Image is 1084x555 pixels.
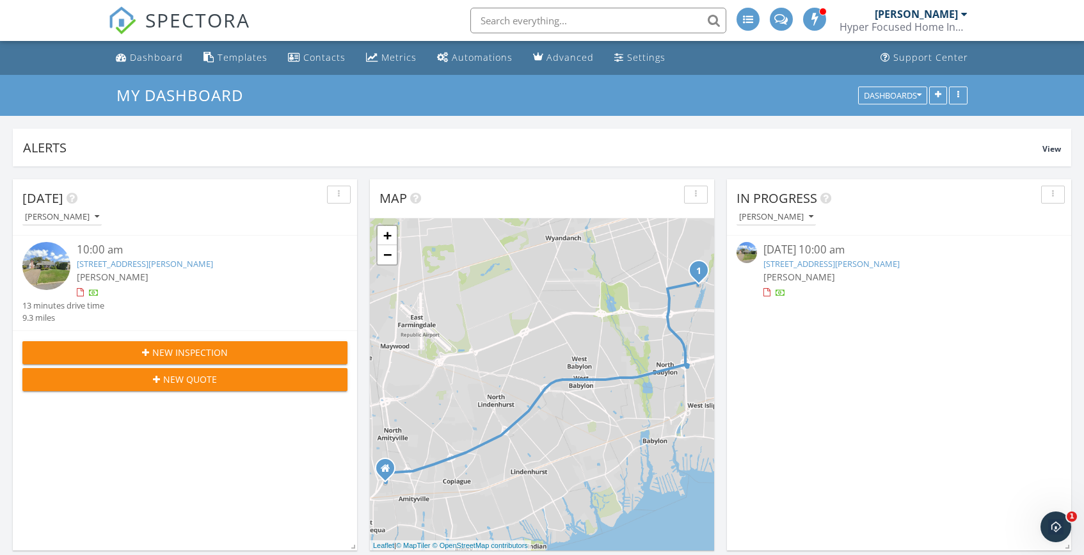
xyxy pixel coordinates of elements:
[198,46,273,70] a: Templates
[22,300,104,312] div: 13 minutes drive time
[130,51,183,63] div: Dashboard
[699,270,706,278] div: 27 Mell Dr, North Babylon, NY 11703
[361,46,422,70] a: Metrics
[22,242,70,290] img: streetview
[378,245,397,264] a: Zoom out
[763,242,1034,258] div: [DATE] 10:00 am
[452,51,513,63] div: Automations
[378,226,397,245] a: Zoom in
[116,84,254,106] a: My Dashboard
[396,542,431,549] a: © MapTiler
[1067,511,1077,522] span: 1
[22,312,104,324] div: 9.3 miles
[875,46,973,70] a: Support Center
[283,46,351,70] a: Contacts
[737,209,816,226] button: [PERSON_NAME]
[77,242,321,258] div: 10:00 am
[1042,143,1061,154] span: View
[840,20,968,33] div: Hyper Focused Home Inspections
[528,46,599,70] a: Advanced
[379,189,407,207] span: Map
[373,542,394,549] a: Leaflet
[864,91,921,100] div: Dashboards
[858,86,927,104] button: Dashboards
[152,346,228,359] span: New Inspection
[381,51,417,63] div: Metrics
[893,51,968,63] div: Support Center
[22,341,347,364] button: New Inspection
[470,8,726,33] input: Search everything...
[370,540,531,551] div: |
[218,51,267,63] div: Templates
[108,6,136,35] img: The Best Home Inspection Software - Spectora
[22,209,102,226] button: [PERSON_NAME]
[696,267,701,276] i: 1
[77,271,148,283] span: [PERSON_NAME]
[25,213,99,221] div: [PERSON_NAME]
[303,51,346,63] div: Contacts
[433,542,528,549] a: © OpenStreetMap contributors
[111,46,188,70] a: Dashboard
[546,51,594,63] div: Advanced
[737,242,757,262] img: streetview
[22,368,347,391] button: New Quote
[627,51,666,63] div: Settings
[609,46,671,70] a: Settings
[432,46,518,70] a: Automations (Advanced)
[763,271,835,283] span: [PERSON_NAME]
[737,189,817,207] span: In Progress
[739,213,813,221] div: [PERSON_NAME]
[763,258,900,269] a: [STREET_ADDRESS][PERSON_NAME]
[108,17,250,44] a: SPECTORA
[737,242,1062,299] a: [DATE] 10:00 am [STREET_ADDRESS][PERSON_NAME] [PERSON_NAME]
[385,468,393,476] div: 8 E Willow St, Massapequa NY 11758
[22,189,63,207] span: [DATE]
[23,139,1042,156] div: Alerts
[875,8,958,20] div: [PERSON_NAME]
[145,6,250,33] span: SPECTORA
[77,258,213,269] a: [STREET_ADDRESS][PERSON_NAME]
[163,373,217,386] span: New Quote
[1040,511,1071,542] iframe: Intercom live chat
[22,242,347,324] a: 10:00 am [STREET_ADDRESS][PERSON_NAME] [PERSON_NAME] 13 minutes drive time 9.3 miles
